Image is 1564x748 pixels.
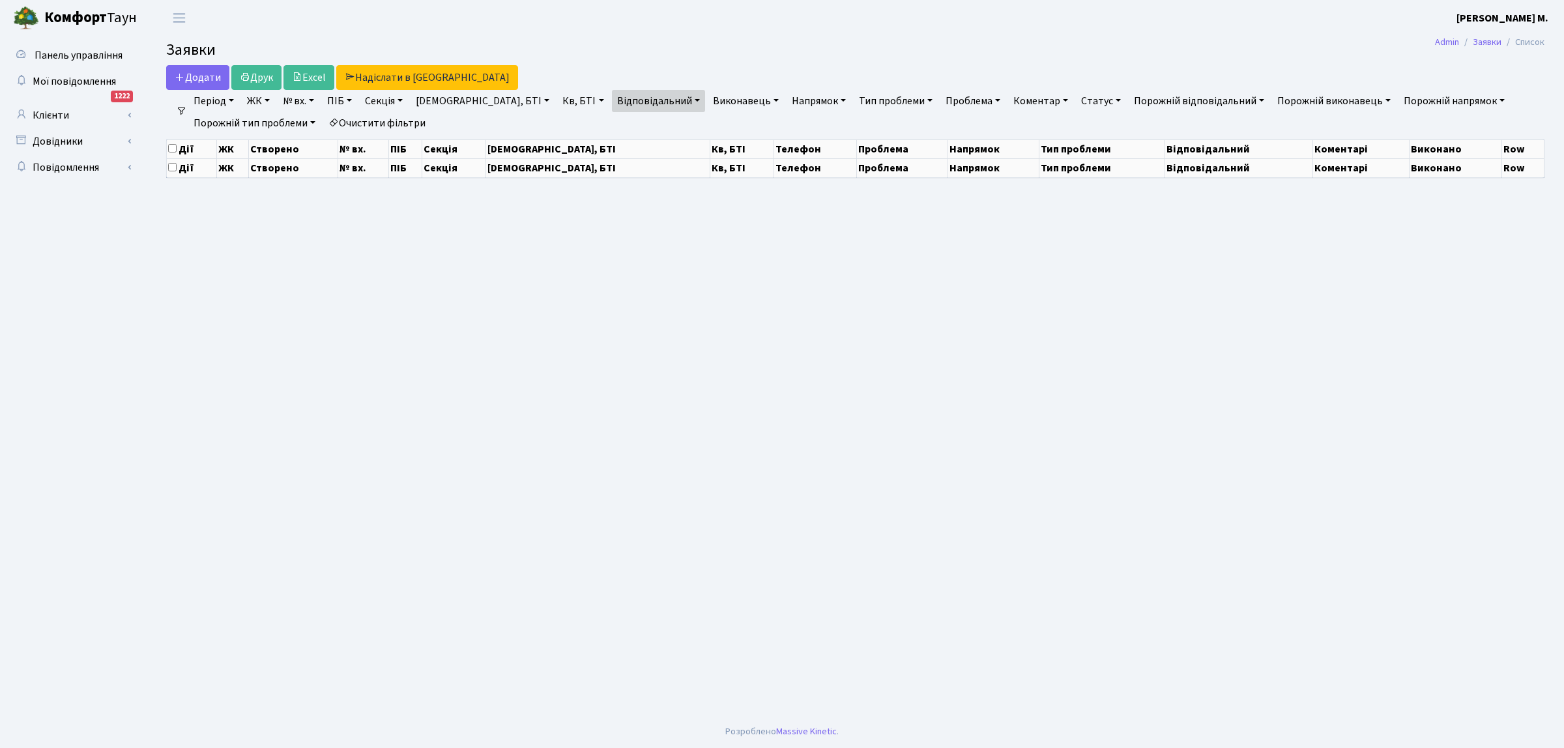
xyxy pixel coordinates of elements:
th: Дії [167,158,217,177]
a: Період [188,90,239,112]
th: ПІБ [389,158,422,177]
a: Коментар [1008,90,1073,112]
th: ПІБ [389,139,422,158]
span: Заявки [166,38,216,61]
th: [DEMOGRAPHIC_DATA], БТІ [485,139,710,158]
button: Переключити навігацію [163,7,195,29]
a: Порожній відповідальний [1129,90,1269,112]
th: Кв, БТІ [710,158,774,177]
th: № вх. [338,158,388,177]
a: Панель управління [7,42,137,68]
img: logo.png [13,5,39,31]
a: Заявки [1473,35,1501,49]
th: ЖК [216,139,248,158]
th: Відповідальний [1165,158,1313,177]
span: Панель управління [35,48,123,63]
b: Комфорт [44,7,107,28]
a: Massive Kinetic [776,725,837,738]
a: Клієнти [7,102,137,128]
span: Додати [175,70,221,85]
a: Напрямок [787,90,851,112]
th: Секція [422,139,485,158]
th: Напрямок [948,139,1039,158]
th: ЖК [216,158,248,177]
a: Порожній напрямок [1398,90,1510,112]
a: Статус [1076,90,1126,112]
th: Виконано [1410,158,1502,177]
span: Таун [44,7,137,29]
th: Виконано [1410,139,1502,158]
th: Відповідальний [1165,139,1313,158]
th: Дії [167,139,217,158]
th: № вх. [338,139,388,158]
a: Admin [1435,35,1459,49]
a: Мої повідомлення1222 [7,68,137,94]
th: Коментарі [1313,158,1410,177]
th: Створено [249,139,338,158]
a: Проблема [940,90,1006,112]
a: Очистити фільтри [323,112,431,134]
th: Створено [249,158,338,177]
th: Row [1502,158,1544,177]
a: Тип проблеми [854,90,938,112]
th: Проблема [857,158,948,177]
div: Розроблено . [725,725,839,739]
a: [DEMOGRAPHIC_DATA], БТІ [411,90,555,112]
li: Список [1501,35,1544,50]
th: Телефон [774,139,857,158]
div: 1222 [111,91,133,102]
a: Виконавець [708,90,784,112]
a: № вх. [278,90,319,112]
th: Напрямок [948,158,1039,177]
nav: breadcrumb [1415,29,1564,56]
a: Секція [360,90,408,112]
a: Кв, БТІ [557,90,609,112]
th: [DEMOGRAPHIC_DATA], БТІ [485,158,710,177]
a: [PERSON_NAME] М. [1456,10,1548,26]
a: Порожній тип проблеми [188,112,321,134]
a: Порожній виконавець [1272,90,1396,112]
b: [PERSON_NAME] М. [1456,11,1548,25]
a: Відповідальний [612,90,705,112]
a: ЖК [242,90,275,112]
th: Кв, БТІ [710,139,774,158]
a: ПІБ [322,90,357,112]
th: Тип проблеми [1039,139,1165,158]
th: Телефон [774,158,857,177]
th: Row [1502,139,1544,158]
a: Excel [283,65,334,90]
th: Секція [422,158,485,177]
a: Довідники [7,128,137,154]
th: Проблема [857,139,948,158]
a: Додати [166,65,229,90]
a: Надіслати в [GEOGRAPHIC_DATA] [336,65,518,90]
th: Тип проблеми [1039,158,1165,177]
span: Мої повідомлення [33,74,116,89]
th: Коментарі [1313,139,1410,158]
a: Повідомлення [7,154,137,180]
a: Друк [231,65,282,90]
